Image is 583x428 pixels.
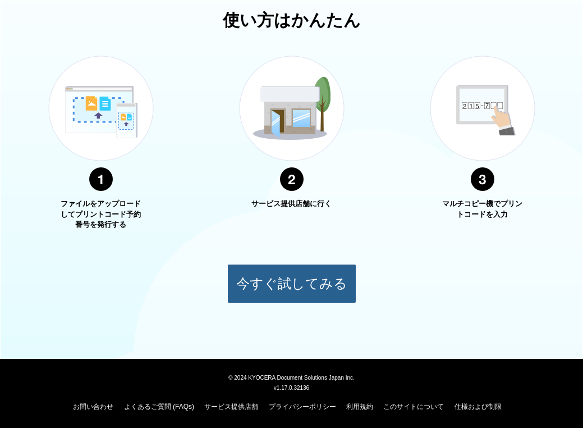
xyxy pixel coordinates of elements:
[250,199,334,210] p: サービス提供店舗に行く
[455,403,502,411] a: 仕様および制限
[227,264,356,303] button: 今すぐ試してみる
[228,374,355,381] span: © 2024 KYOCERA Document Solutions Japan Inc.
[383,403,444,411] a: このサイトについて
[269,403,336,411] a: プライバシーポリシー
[274,384,309,391] span: v1.17.0.32136
[204,403,258,411] a: サービス提供店舗
[346,403,373,411] a: 利用規約
[440,199,525,220] p: マルチコピー機でプリントコードを入力
[124,403,194,411] a: よくあるご質問 (FAQs)
[59,199,143,230] p: ファイルをアップロードしてプリントコード予約番号を発行する
[73,403,113,411] a: お問い合わせ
